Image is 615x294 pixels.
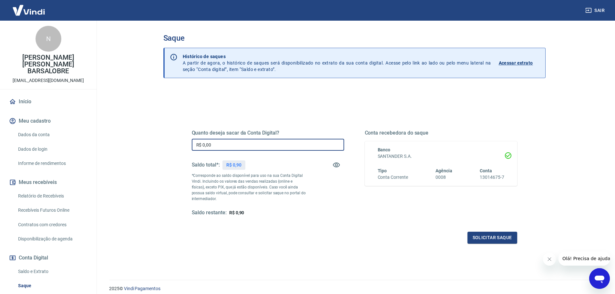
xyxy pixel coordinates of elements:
[8,95,89,109] a: Início
[13,77,84,84] p: [EMAIL_ADDRESS][DOMAIN_NAME]
[15,157,89,170] a: Informe de rendimentos
[365,130,517,136] h5: Conta recebedora do saque
[543,253,556,266] iframe: Fechar mensagem
[229,210,244,215] span: R$ 0,90
[589,268,610,289] iframe: Botão para abrir a janela de mensagens
[192,173,306,202] p: *Corresponde ao saldo disponível para uso na sua Conta Digital Vindi. Incluindo os valores das ve...
[584,5,607,16] button: Sair
[15,128,89,141] a: Dados da conta
[436,174,452,181] h6: 0008
[15,265,89,278] a: Saldo e Extrato
[499,53,540,73] a: Acessar extrato
[378,174,408,181] h6: Conta Corrente
[192,162,220,168] h5: Saldo total*:
[8,0,50,20] img: Vindi
[109,285,600,292] p: 2025 ©
[480,174,504,181] h6: 13014675-7
[192,209,227,216] h5: Saldo restante:
[15,279,89,292] a: Saque
[183,53,491,73] p: A partir de agora, o histórico de saques será disponibilizado no extrato da sua conta digital. Ac...
[15,204,89,217] a: Recebíveis Futuros Online
[15,232,89,246] a: Disponibilização de agenda
[378,153,504,160] h6: SANTANDER S.A.
[378,168,387,173] span: Tipo
[8,251,89,265] button: Conta Digital
[436,168,452,173] span: Agência
[378,147,391,152] span: Banco
[467,232,517,244] button: Solicitar saque
[559,251,610,266] iframe: Mensagem da empresa
[4,5,54,10] span: Olá! Precisa de ajuda?
[8,114,89,128] button: Meu cadastro
[163,34,546,43] h3: Saque
[192,130,344,136] h5: Quanto deseja sacar da Conta Digital?
[124,286,160,291] a: Vindi Pagamentos
[15,143,89,156] a: Dados de login
[226,162,241,168] p: R$ 0,90
[499,60,533,66] p: Acessar extrato
[15,189,89,203] a: Relatório de Recebíveis
[183,53,491,60] p: Histórico de saques
[36,26,61,52] div: N
[5,54,91,75] p: [PERSON_NAME] [PERSON_NAME] BARSALOBRE
[480,168,492,173] span: Conta
[15,218,89,231] a: Contratos com credores
[8,175,89,189] button: Meus recebíveis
